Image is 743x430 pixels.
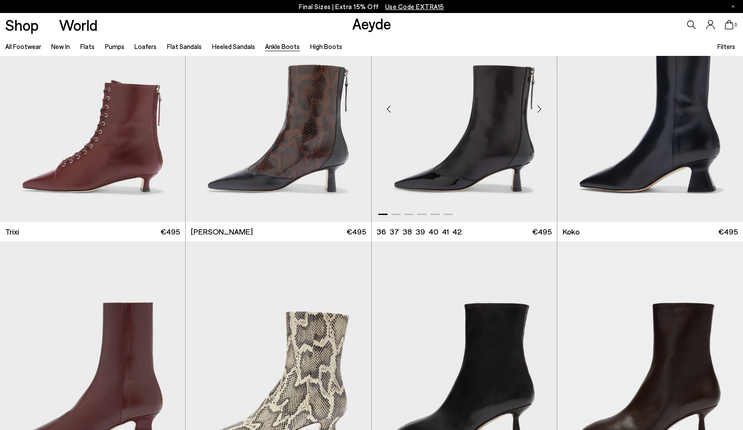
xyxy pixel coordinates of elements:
li: 41 [442,226,449,237]
a: 36 37 38 39 40 41 42 €495 [372,222,557,241]
span: Navigate to /collections/ss25-final-sizes [385,3,444,10]
a: All Footwear [5,42,41,50]
div: Next slide [527,96,553,122]
a: Shop [5,17,39,33]
a: Flats [80,42,95,50]
li: 36 [376,226,386,237]
a: Flat Sandals [167,42,202,50]
ul: variant [376,226,459,237]
a: World [59,17,98,33]
span: Koko [563,226,579,237]
div: Previous slide [376,96,402,122]
a: [PERSON_NAME] €495 [186,222,371,241]
a: Ankle Boots [265,42,300,50]
a: Pumps [105,42,124,50]
p: Final Sizes | Extra 15% Off [299,1,444,12]
a: Loafers [134,42,157,50]
span: [PERSON_NAME] [191,226,253,237]
a: 0 [725,20,733,29]
li: 39 [416,226,425,237]
span: €495 [160,226,180,237]
li: 42 [452,226,462,237]
span: 0 [733,23,738,27]
li: 40 [429,226,439,237]
li: 37 [390,226,399,237]
span: €495 [347,226,366,237]
a: Heeled Sandals [212,42,255,50]
a: High Boots [310,42,342,50]
span: €495 [718,226,738,237]
a: New In [51,42,70,50]
span: Trixi [5,226,19,237]
span: Filters [717,42,735,50]
a: Aeyde [352,14,391,33]
span: €495 [532,226,552,237]
li: 38 [403,226,412,237]
a: Koko €495 [557,222,743,241]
